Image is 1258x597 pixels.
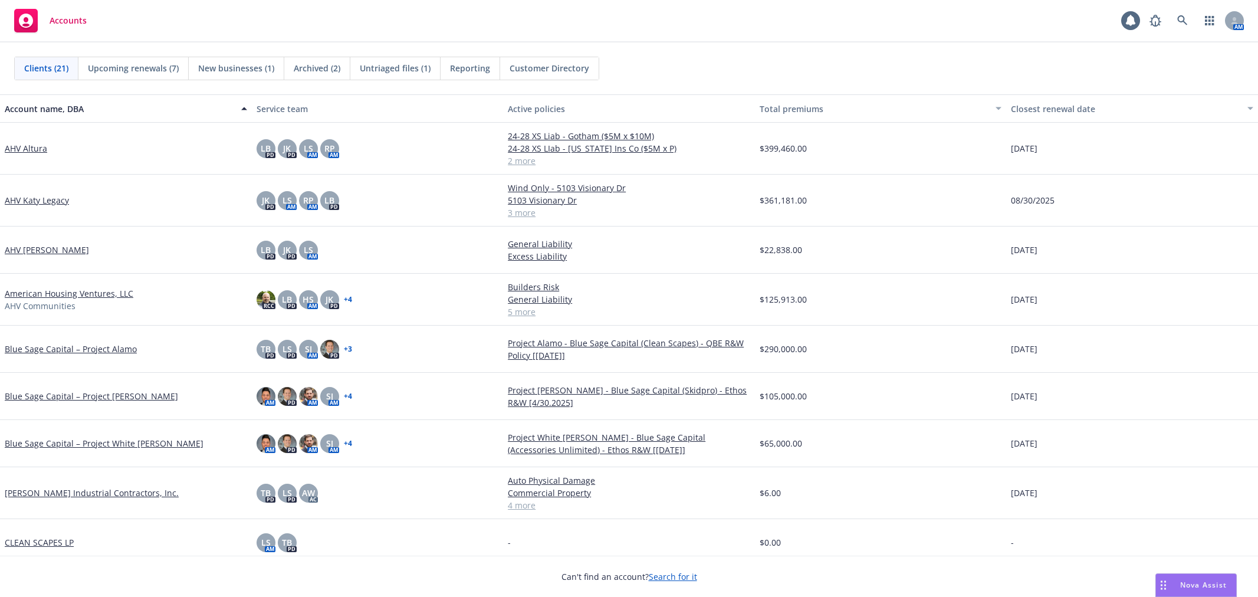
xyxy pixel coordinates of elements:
[450,62,490,74] span: Reporting
[283,244,291,256] span: JK
[299,434,318,453] img: photo
[1180,580,1227,590] span: Nova Assist
[508,142,750,155] a: 24-28 XS LIab - [US_STATE] Ins Co ($5M x P)
[252,94,504,123] button: Service team
[282,293,292,306] span: LB
[283,142,291,155] span: JK
[9,4,91,37] a: Accounts
[649,571,697,582] a: Search for it
[1011,293,1037,306] span: [DATE]
[257,387,275,406] img: photo
[760,103,989,115] div: Total premiums
[1011,437,1037,450] span: [DATE]
[344,393,352,400] a: + 4
[303,194,314,206] span: RP
[508,337,750,362] a: Project Alamo - Blue Sage Capital (Clean Scapes) - QBE R&W Policy [[DATE]]
[283,194,292,206] span: LS
[508,536,511,549] span: -
[324,194,334,206] span: LB
[198,62,274,74] span: New businesses (1)
[760,390,807,402] span: $105,000.00
[261,536,271,549] span: LS
[1155,573,1237,597] button: Nova Assist
[760,487,781,499] span: $6.00
[5,487,179,499] a: [PERSON_NAME] Industrial Contractors, Inc.
[755,94,1007,123] button: Total premiums
[508,194,750,206] a: 5103 Visionary Dr
[1171,9,1194,32] a: Search
[508,293,750,306] a: General Liability
[88,62,179,74] span: Upcoming renewals (7)
[5,536,74,549] a: CLEAN SCAPES LP
[278,434,297,453] img: photo
[303,293,314,306] span: HS
[1156,574,1171,596] div: Drag to move
[326,293,333,306] span: JK
[283,487,292,499] span: LS
[1011,194,1055,206] span: 08/30/2025
[508,281,750,293] a: Builders Risk
[1011,103,1240,115] div: Closest renewal date
[344,346,352,353] a: + 3
[508,130,750,142] a: 24-28 XS Liab - Gotham ($5M x $10M)
[304,244,313,256] span: LS
[257,103,499,115] div: Service team
[561,570,697,583] span: Can't find an account?
[1011,487,1037,499] span: [DATE]
[508,206,750,219] a: 3 more
[1011,343,1037,355] span: [DATE]
[278,387,297,406] img: photo
[5,390,178,402] a: Blue Sage Capital – Project [PERSON_NAME]
[1144,9,1167,32] a: Report a Bug
[760,343,807,355] span: $290,000.00
[261,487,271,499] span: TB
[50,16,87,25] span: Accounts
[1011,244,1037,256] span: [DATE]
[760,536,781,549] span: $0.00
[1011,390,1037,402] span: [DATE]
[508,103,750,115] div: Active policies
[261,244,271,256] span: LB
[324,142,335,155] span: RP
[5,142,47,155] a: AHV Altura
[261,343,271,355] span: TB
[304,142,313,155] span: LS
[282,536,292,549] span: TB
[508,487,750,499] a: Commercial Property
[5,343,137,355] a: Blue Sage Capital – Project Alamo
[5,244,89,256] a: AHV [PERSON_NAME]
[299,387,318,406] img: photo
[760,142,807,155] span: $399,460.00
[508,155,750,167] a: 2 more
[760,293,807,306] span: $125,913.00
[508,384,750,409] a: Project [PERSON_NAME] - Blue Sage Capital (Skidpro) - Ethos R&W [4/30.2025]
[326,390,333,402] span: SJ
[1011,536,1014,549] span: -
[1011,142,1037,155] span: [DATE]
[1006,94,1258,123] button: Closest renewal date
[320,340,339,359] img: photo
[508,238,750,250] a: General Liability
[262,194,270,206] span: JK
[344,296,352,303] a: + 4
[302,487,315,499] span: AW
[257,434,275,453] img: photo
[344,440,352,447] a: + 4
[510,62,589,74] span: Customer Directory
[503,94,755,123] button: Active policies
[508,499,750,511] a: 4 more
[326,437,333,450] span: SJ
[508,474,750,487] a: Auto Physical Damage
[283,343,292,355] span: LS
[508,431,750,456] a: Project White [PERSON_NAME] - Blue Sage Capital (Accessories Unlimited) - Ethos R&W [[DATE]]
[5,194,69,206] a: AHV Katy Legacy
[5,287,133,300] a: American Housing Ventures, LLC
[1198,9,1221,32] a: Switch app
